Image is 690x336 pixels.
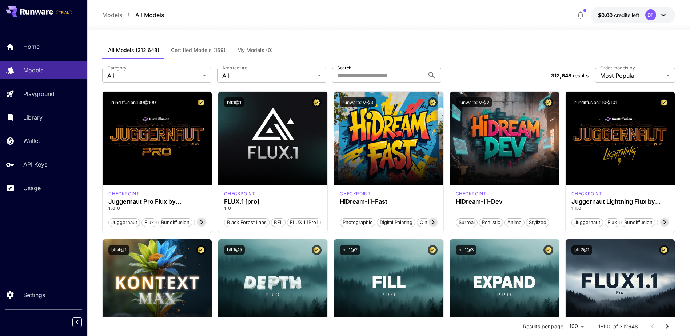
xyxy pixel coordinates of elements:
div: $0.00 [598,11,639,19]
p: checkpoint [340,191,371,197]
button: Anime [504,217,525,227]
button: runware:97@3 [340,97,376,107]
span: Anime [505,219,524,226]
button: FLUX.1 [pro] [287,217,321,227]
span: Cinematic [417,219,444,226]
span: Digital Painting [377,219,415,226]
p: 1.1.0 [571,205,669,212]
div: HiDream Dev [456,191,487,197]
button: juggernaut [571,217,603,227]
button: Cinematic [417,217,445,227]
p: Library [23,113,43,122]
button: runware:97@2 [456,97,492,107]
a: Models [102,11,122,19]
button: flux [605,217,620,227]
p: checkpoint [456,191,487,197]
h3: FLUX.1 [pro] [224,198,322,205]
span: FLUX.1 [pro] [287,219,320,226]
span: All Models (312,648) [108,47,159,53]
button: Stylized [526,217,549,227]
span: BFL [271,219,285,226]
span: rundiffusion [622,219,655,226]
button: Black Forest Labs [224,217,270,227]
button: bfl:1@3 [456,245,476,255]
button: bfl:1@1 [224,97,244,107]
button: BFL [271,217,286,227]
button: Go to next page [660,319,674,334]
button: flux [141,217,157,227]
div: FLUX.1 D [108,191,139,197]
span: Realistic [479,219,503,226]
label: Category [107,65,127,71]
h3: Juggernaut Lightning Flux by RunDiffusion [571,198,669,205]
p: Usage [23,184,41,192]
div: HiDream Fast [340,191,371,197]
button: bfl:1@2 [340,245,360,255]
span: flux [605,219,619,226]
button: Collapse sidebar [72,317,82,327]
button: bfl:1@5 [224,245,245,255]
span: schnell [657,219,679,226]
span: $0.00 [598,12,614,18]
button: bfl:4@1 [108,245,129,255]
h3: HiDream-I1-Fast [340,198,437,205]
button: Certified Model – Vetted for best performance and includes a commercial license. [196,97,206,107]
p: All Models [135,11,164,19]
button: schnell [657,217,679,227]
button: Photographic [340,217,375,227]
div: DF [645,9,656,20]
button: Surreal [456,217,478,227]
p: checkpoint [108,191,139,197]
p: API Keys [23,160,47,169]
button: rundiffusion:130@100 [108,97,159,107]
nav: breadcrumb [102,11,164,19]
span: Most Popular [600,71,663,80]
p: Results per page [523,323,563,330]
p: checkpoint [571,191,602,197]
p: checkpoint [224,191,255,197]
span: Surreal [456,219,477,226]
span: flux [142,219,156,226]
div: 100 [566,321,587,332]
span: Photographic [340,219,375,226]
div: FLUX.1 D [571,191,602,197]
button: pro [194,217,207,227]
span: All [222,71,315,80]
button: $0.00DF [591,7,675,23]
button: Certified Model – Vetted for best performance and includes a commercial license. [659,245,669,255]
p: Settings [23,291,45,299]
button: rundiffusion:110@101 [571,97,620,107]
h3: Juggernaut Pro Flux by RunDiffusion [108,198,206,205]
button: juggernaut [108,217,140,227]
div: fluxpro [224,191,255,197]
span: Black Forest Labs [224,219,269,226]
button: Certified Model – Vetted for best performance and includes a commercial license. [428,245,438,255]
button: Realistic [479,217,503,227]
label: Architecture [222,65,247,71]
span: pro [194,219,207,226]
button: Certified Model – Vetted for best performance and includes a commercial license. [312,97,322,107]
span: credits left [614,12,639,18]
span: Stylized [526,219,549,226]
span: 312,648 [551,72,571,79]
span: My Models (0) [237,47,273,53]
button: Certified Model – Vetted for best performance and includes a commercial license. [659,97,669,107]
span: Add your payment card to enable full platform functionality. [56,8,72,17]
button: Certified Model – Vetted for best performance and includes a commercial license. [543,245,553,255]
button: Certified Model – Vetted for best performance and includes a commercial license. [428,97,438,107]
span: TRIAL [56,10,72,15]
label: Order models by [600,65,635,71]
p: Playground [23,89,55,98]
button: Certified Model – Vetted for best performance and includes a commercial license. [543,97,553,107]
span: rundiffusion [159,219,192,226]
button: rundiffusion [621,217,655,227]
span: juggernaut [109,219,140,226]
p: Home [23,42,40,51]
h3: HiDream-I1-Dev [456,198,553,205]
span: results [573,72,589,79]
p: 1–100 of 312648 [598,323,638,330]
